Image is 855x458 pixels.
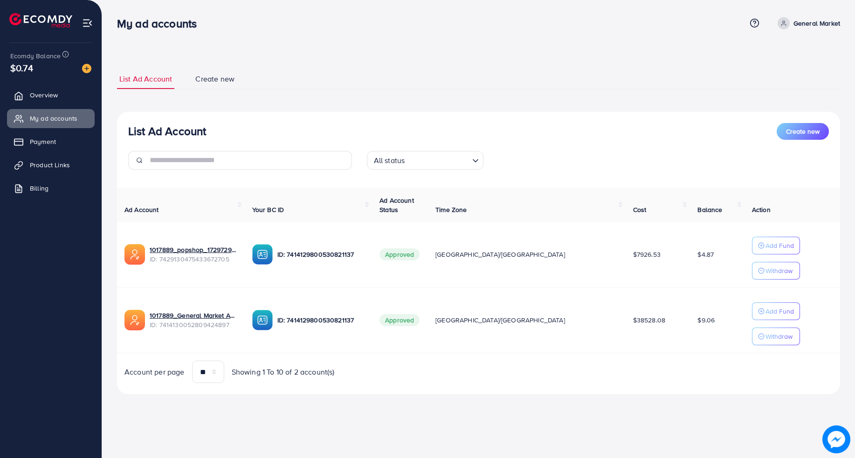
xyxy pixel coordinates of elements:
[119,74,172,84] span: List Ad Account
[30,90,58,100] span: Overview
[117,17,204,30] h3: My ad accounts
[633,205,647,214] span: Cost
[9,13,72,27] img: logo
[128,124,206,138] h3: List Ad Account
[150,311,237,330] div: <span class='underline'>1017889_General Market Ads account_1726236686365</span></br>7414130052809...
[633,250,661,259] span: $7926.53
[765,265,793,276] p: Withdraw
[752,237,800,254] button: Add Fund
[10,51,61,61] span: Ecomdy Balance
[82,64,91,73] img: image
[752,262,800,280] button: Withdraw
[150,245,237,254] a: 1017889_popshop_1729729251163
[793,18,840,29] p: General Market
[372,154,407,167] span: All status
[82,18,93,28] img: menu
[150,245,237,264] div: <span class='underline'>1017889_popshop_1729729251163</span></br>7429130475433672705
[407,152,468,167] input: Search for option
[30,114,77,123] span: My ad accounts
[765,306,794,317] p: Add Fund
[777,123,829,140] button: Create new
[7,109,95,128] a: My ad accounts
[774,17,840,29] a: General Market
[7,132,95,151] a: Payment
[367,151,483,170] div: Search for option
[435,205,467,214] span: Time Zone
[7,179,95,198] a: Billing
[252,205,284,214] span: Your BC ID
[124,205,159,214] span: Ad Account
[7,86,95,104] a: Overview
[822,425,850,453] img: image
[7,156,95,174] a: Product Links
[277,314,365,326] p: ID: 7414129800530821137
[697,205,722,214] span: Balance
[150,320,237,329] span: ID: 7414130052809424897
[150,254,237,264] span: ID: 7429130475433672705
[633,315,665,325] span: $38528.08
[195,74,234,84] span: Create new
[765,240,794,251] p: Add Fund
[379,248,420,260] span: Approved
[252,244,273,265] img: ic-ba-acc.ded83a64.svg
[697,250,714,259] span: $4.87
[752,328,800,345] button: Withdraw
[752,205,771,214] span: Action
[30,137,56,146] span: Payment
[786,127,820,136] span: Create new
[30,184,48,193] span: Billing
[124,367,185,377] span: Account per page
[277,249,365,260] p: ID: 7414129800530821137
[697,315,715,325] span: $9.06
[379,314,420,326] span: Approved
[252,310,273,330] img: ic-ba-acc.ded83a64.svg
[232,367,335,377] span: Showing 1 To 10 of 2 account(s)
[752,302,800,320] button: Add Fund
[124,310,145,330] img: ic-ads-acc.e4c84228.svg
[435,315,565,325] span: [GEOGRAPHIC_DATA]/[GEOGRAPHIC_DATA]
[765,331,793,342] p: Withdraw
[30,160,70,170] span: Product Links
[124,244,145,265] img: ic-ads-acc.e4c84228.svg
[150,311,237,320] a: 1017889_General Market Ads account_1726236686365
[435,250,565,259] span: [GEOGRAPHIC_DATA]/[GEOGRAPHIC_DATA]
[379,196,414,214] span: Ad Account Status
[10,61,33,75] span: $0.74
